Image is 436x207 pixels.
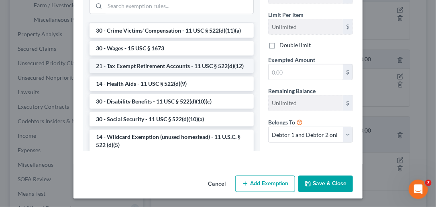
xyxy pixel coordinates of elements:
[268,56,315,63] span: Exempted Amount
[268,10,304,19] label: Limit Per Item
[90,23,254,38] li: 30 - Crime Victims' Compensation - 11 USC § 522(d)(11)(a)
[90,41,254,56] li: 30 - Wages - 15 USC § 1673
[90,94,254,109] li: 30 - Disability Benefits - 11 USC § 522(d)(10)(c)
[268,119,295,126] span: Belongs To
[343,95,352,111] div: $
[279,41,311,49] label: Double limit
[269,19,343,35] input: --
[269,95,343,111] input: --
[343,64,352,80] div: $
[90,112,254,126] li: 30 - Social Security - 11 USC § 522(d)(10)(a)
[268,87,316,95] label: Remaining Balance
[202,176,232,193] button: Cancel
[235,176,295,193] button: Add Exemption
[90,130,254,152] li: 14 - Wildcard Exemption (unused homestead) - 11 U.S.C. § 522 (d)(5)
[298,176,353,193] button: Save & Close
[269,64,343,80] input: 0.00
[90,59,254,73] li: 21 - Tax Exempt Retirement Accounts - 11 USC § 522(d)(12)
[343,19,352,35] div: $
[425,180,432,186] span: 7
[90,77,254,91] li: 14 - Health Aids - 11 USC § 522(d)(9)
[409,180,428,199] iframe: Intercom live chat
